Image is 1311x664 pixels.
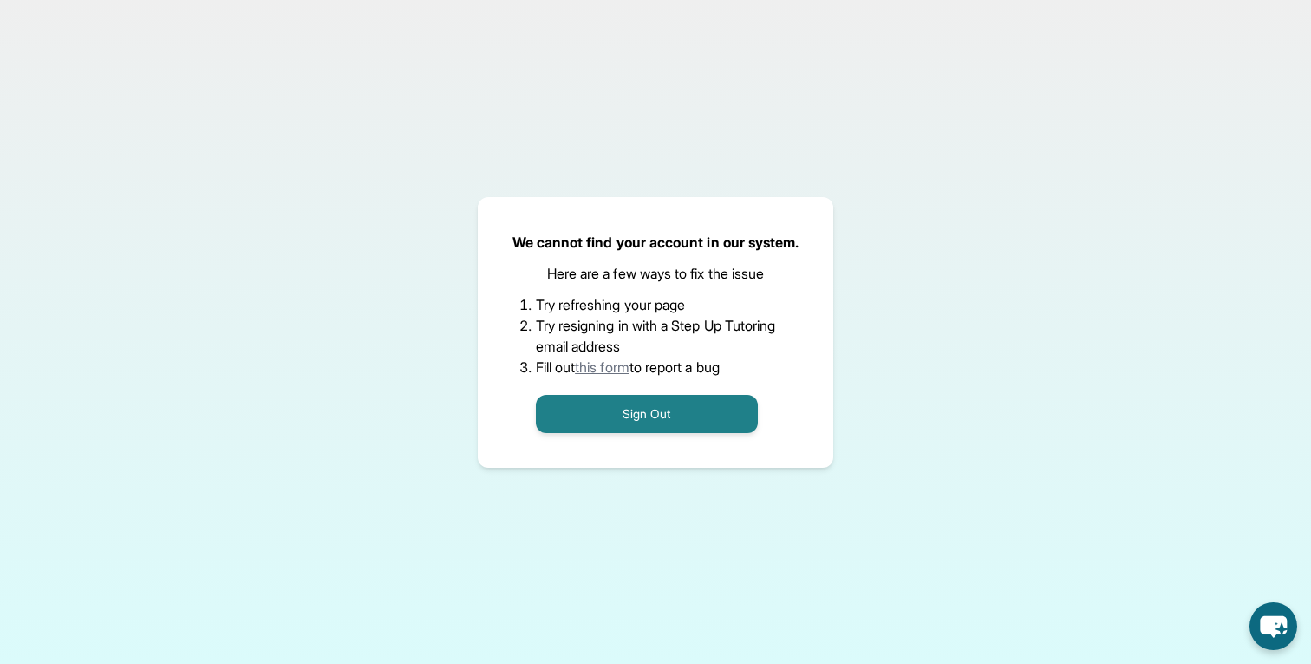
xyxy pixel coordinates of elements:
li: Try refreshing your page [536,294,776,315]
p: We cannot find your account in our system. [512,232,799,253]
button: chat-button [1249,602,1297,650]
li: Fill out to report a bug [536,357,776,378]
li: Try resigning in with a Step Up Tutoring email address [536,315,776,357]
p: Here are a few ways to fix the issue [547,263,765,284]
button: Sign Out [536,395,758,433]
a: this form [575,358,629,376]
a: Sign Out [536,404,758,422]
